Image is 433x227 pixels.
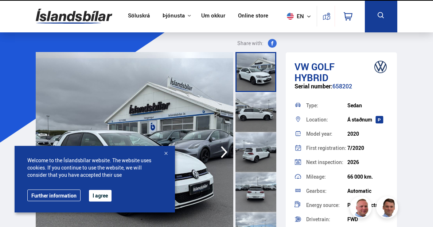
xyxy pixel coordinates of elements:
span: en [284,13,302,20]
img: svg+xml;base64,PHN2ZyB4bWxucz0iaHR0cDovL3d3dy53My5vcmcvMjAwMC9zdmciIHdpZHRoPSI1MTIiIGhlaWdodD0iNT... [287,13,294,20]
div: Petrol+Electric [347,202,389,208]
img: FbJEzSuNWCJXmdc-.webp [377,198,399,219]
button: I agree [89,190,112,202]
div: Location: [306,117,347,122]
span: VW [294,60,309,73]
div: First registration: [306,146,347,151]
span: Serial number: [294,82,332,90]
div: 66 000 km. [347,174,389,180]
div: Mileage: [306,174,347,179]
div: Sedan [347,103,389,108]
div: Automatic [347,188,389,194]
div: Next inspection: [306,160,347,165]
div: Model year: [306,131,347,136]
span: Golf HYBRID [294,60,335,84]
div: 2026 [347,159,389,165]
div: Gearbox: [306,188,347,194]
div: Á staðnum [347,117,389,123]
img: G0Ugv5HjCgRt.svg [36,4,112,28]
div: Energy source: [306,203,347,208]
a: Söluskrá [128,12,150,20]
div: 7/2020 [347,145,389,151]
button: en [284,5,317,27]
a: Um okkur [201,12,225,20]
div: 658202 [294,83,389,97]
img: siFngHWaQ9KaOqBr.png [351,198,373,219]
div: Drivetrain: [306,217,347,222]
button: Þjónusta [163,12,185,19]
div: Type: [306,103,347,108]
button: Share with: [230,39,280,48]
span: Share with: [237,39,264,48]
div: FWD [347,216,389,222]
a: Online store [238,12,268,20]
span: Welcome to the Íslandsbílar website. The website uses cookies. If you continue to use the website... [27,157,162,179]
a: Further information [27,190,81,201]
div: 2020 [347,131,389,137]
img: brand logo [370,58,391,76]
